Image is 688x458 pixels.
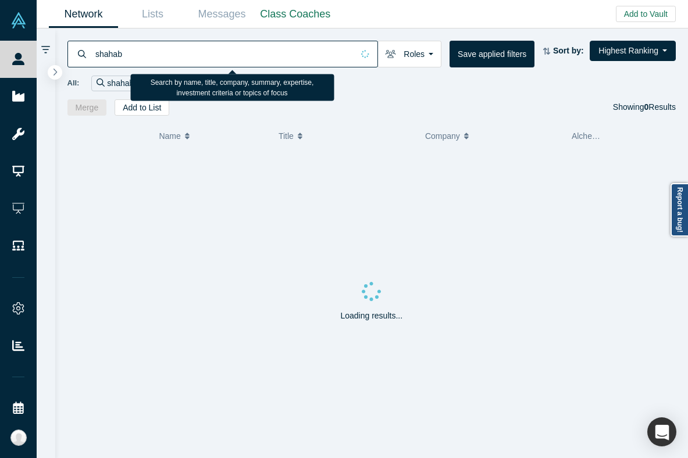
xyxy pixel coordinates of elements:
[118,1,187,28] a: Lists
[425,124,559,148] button: Company
[94,40,353,67] input: Search by name, title, company, summary, expertise, investment criteria or topics of focus
[10,430,27,446] img: Katinka Harsányi's Account
[67,99,107,116] button: Merge
[134,77,142,90] button: Remove Filter
[159,124,180,148] span: Name
[644,102,676,112] span: Results
[572,131,626,141] span: Alchemist Role
[613,99,676,116] div: Showing
[91,76,148,91] div: shahab
[279,124,294,148] span: Title
[279,124,413,148] button: Title
[187,1,256,28] a: Messages
[10,12,27,28] img: Alchemist Vault Logo
[256,1,334,28] a: Class Coaches
[671,183,688,237] a: Report a bug!
[159,124,266,148] button: Name
[49,1,118,28] a: Network
[590,41,676,61] button: Highest Ranking
[340,310,402,322] p: Loading results...
[616,6,676,22] button: Add to Vault
[644,102,649,112] strong: 0
[425,124,460,148] span: Company
[115,99,169,116] button: Add to List
[377,41,441,67] button: Roles
[553,46,584,55] strong: Sort by:
[450,41,534,67] button: Save applied filters
[67,77,80,89] span: All:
